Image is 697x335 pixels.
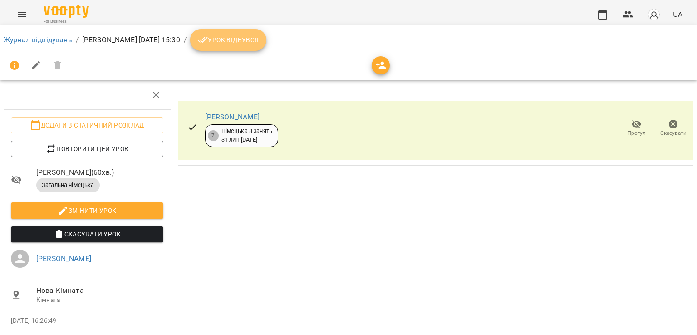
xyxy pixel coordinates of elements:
div: Німецька 8 занять 31 лип - [DATE] [221,127,273,144]
nav: breadcrumb [4,29,693,51]
button: Повторити цей урок [11,141,163,157]
span: Скасувати [660,129,687,137]
button: Урок відбувся [190,29,266,51]
button: Прогул [618,116,655,141]
li: / [76,34,79,45]
span: Додати в статичний розклад [18,120,156,131]
button: Menu [11,4,33,25]
button: UA [669,6,686,23]
span: UA [673,10,682,19]
button: Скасувати Урок [11,226,163,242]
a: Журнал відвідувань [4,35,72,44]
div: 7 [208,130,219,141]
button: Скасувати [655,116,692,141]
img: Voopty Logo [44,5,89,18]
button: Змінити урок [11,202,163,219]
span: [PERSON_NAME] ( 60 хв. ) [36,167,163,178]
img: avatar_s.png [648,8,660,21]
p: [PERSON_NAME] [DATE] 15:30 [82,34,180,45]
a: [PERSON_NAME] [205,113,260,121]
p: Кімната [36,296,163,305]
a: [PERSON_NAME] [36,254,91,263]
span: For Business [44,19,89,25]
span: Урок відбувся [197,34,259,45]
span: Змінити урок [18,205,156,216]
span: Нова Кімната [36,285,163,296]
span: Прогул [628,129,646,137]
li: / [184,34,187,45]
p: [DATE] 16:26:49 [11,316,163,325]
button: Додати в статичний розклад [11,117,163,133]
span: Скасувати Урок [18,229,156,240]
span: Загальна німецька [36,181,100,189]
span: Повторити цей урок [18,143,156,154]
